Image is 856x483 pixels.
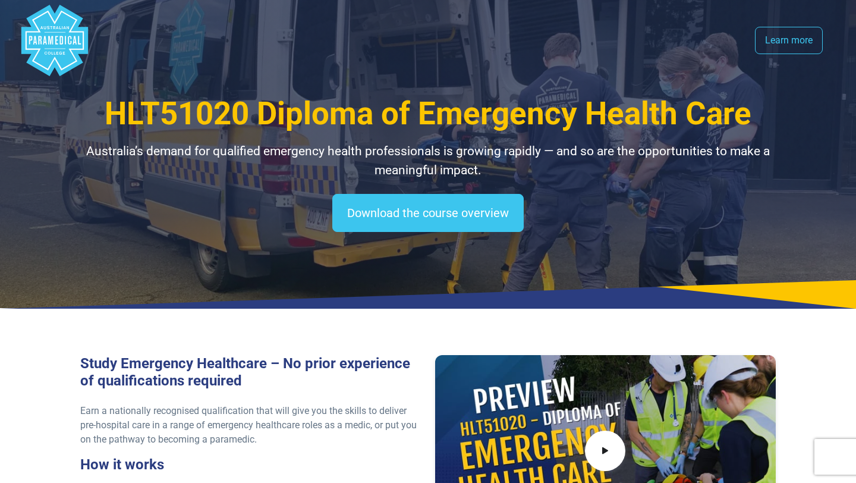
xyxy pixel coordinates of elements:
a: Learn more [755,27,823,54]
div: Australian Paramedical College [19,5,90,76]
a: Download the course overview [332,194,524,232]
span: HLT51020 Diploma of Emergency Health Care [105,95,751,132]
h3: How it works [80,456,421,473]
p: Australia’s demand for qualified emergency health professionals is growing rapidly — and so are t... [80,142,776,180]
h3: Study Emergency Healthcare – No prior experience of qualifications required [80,355,421,390]
p: Earn a nationally recognised qualification that will give you the skills to deliver pre-hospital ... [80,404,421,447]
